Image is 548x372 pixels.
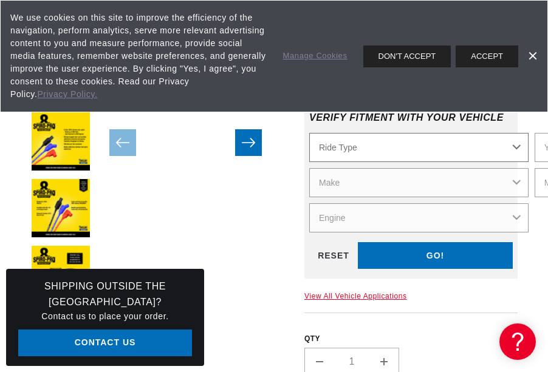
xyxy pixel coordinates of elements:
span: We use cookies on this site to improve the efficiency of the navigation, perform analytics, serve... [10,12,266,101]
p: Contact us to place your order. [18,309,192,323]
select: Ride Type [309,133,529,162]
a: Contact Us [18,330,192,357]
button: Load image 4 in gallery view [30,112,91,173]
label: QTY [304,334,518,344]
button: Slide right [235,129,262,156]
a: Privacy Policy. [37,89,97,99]
a: View All Vehicle Applications [304,292,407,300]
button: DON'T ACCEPT [363,46,451,67]
div: Verify fitment with your vehicle [309,112,513,133]
select: Make [309,168,529,197]
button: ACCEPT [456,46,518,67]
a: Dismiss Banner [523,47,541,66]
button: Slide left [109,129,136,156]
button: Load image 5 in gallery view [30,179,91,240]
select: Engine [309,203,529,232]
a: Manage Cookies [283,50,348,63]
h3: Shipping Outside the [GEOGRAPHIC_DATA]? [18,279,192,309]
button: Load image 6 in gallery view [30,246,91,306]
